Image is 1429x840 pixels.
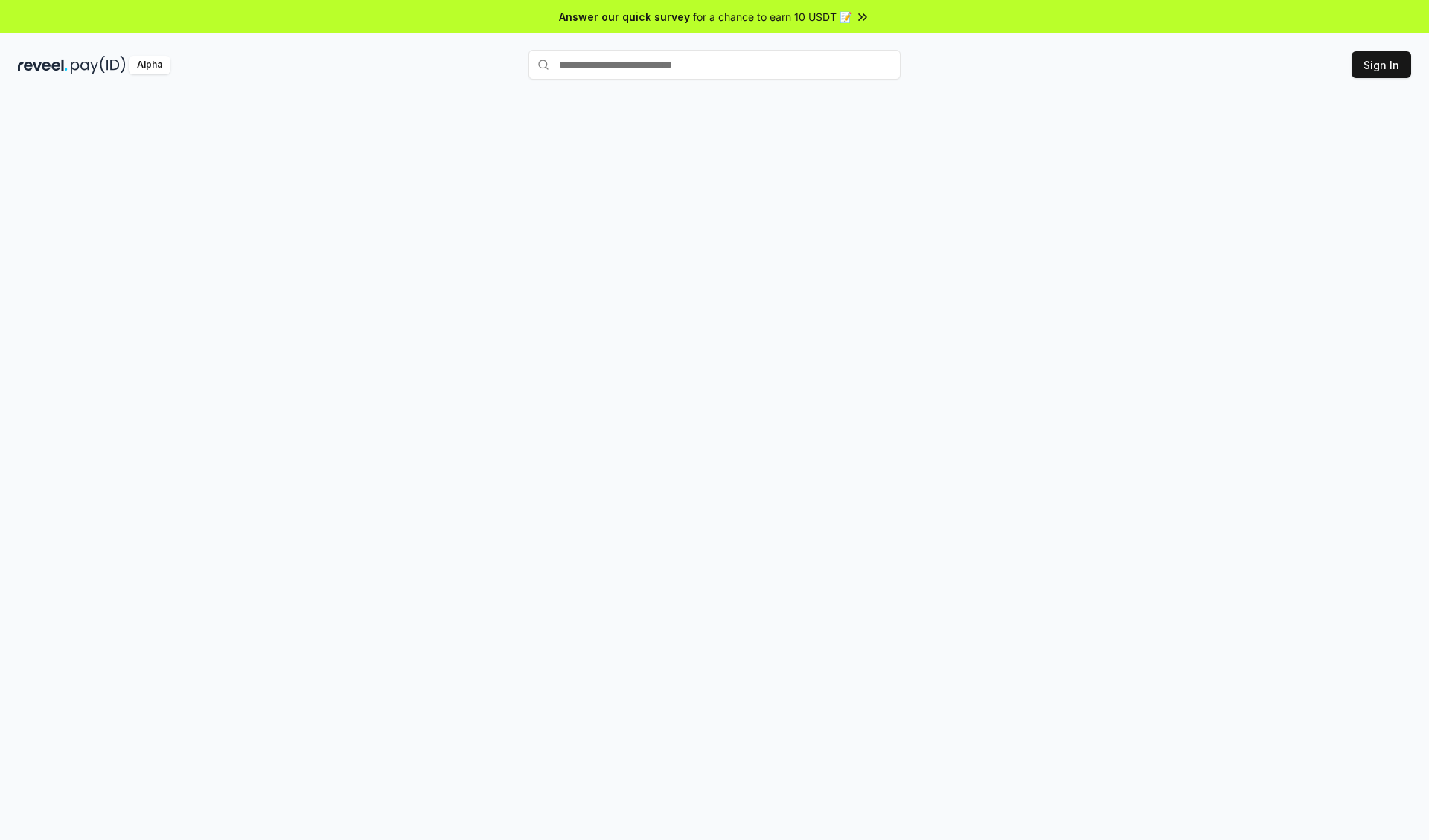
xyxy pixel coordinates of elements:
div: Alpha [129,56,170,74]
button: Sign In [1352,51,1411,78]
span: for a chance to earn 10 USDT 📝 [693,9,852,25]
span: Answer our quick survey [559,9,690,25]
img: reveel_dark [18,56,68,74]
img: pay_id [71,56,126,74]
